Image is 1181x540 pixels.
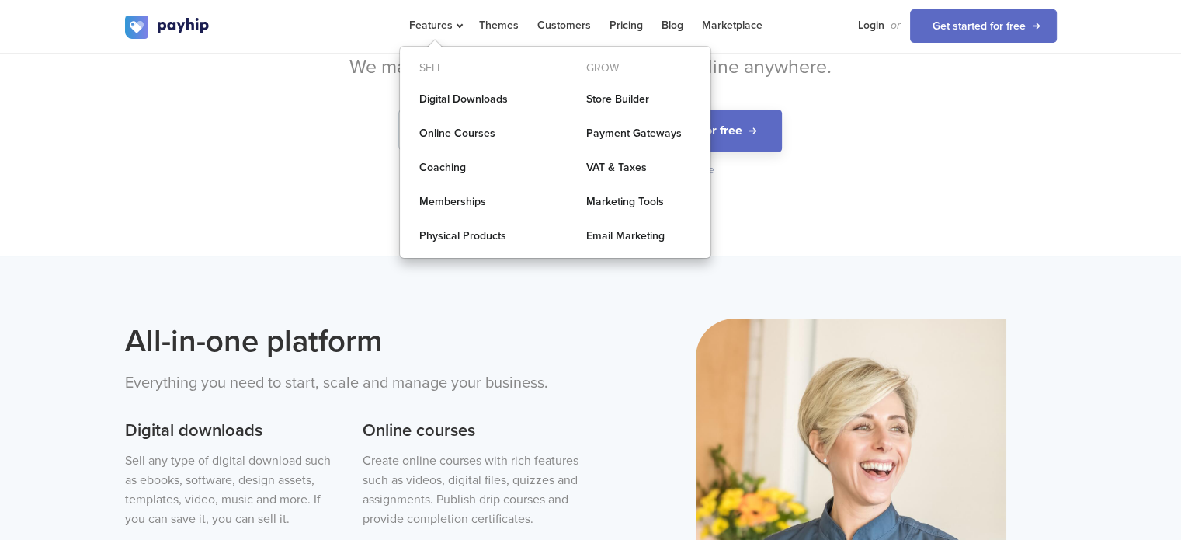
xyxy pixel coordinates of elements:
h3: Digital downloads [125,419,341,444]
a: Get started for free [910,9,1057,43]
h2: All-in-one platform [125,319,579,364]
a: Memberships [400,186,544,218]
a: VAT & Taxes [567,152,710,183]
img: logo.svg [125,16,210,39]
a: Email Marketing [567,221,710,252]
a: Coaching [400,152,544,183]
p: Create online courses with rich features such as videos, digital files, quizzes and assignments. ... [363,451,578,529]
a: Payment Gateways [567,118,710,149]
a: Store Builder [567,84,710,115]
div: Sell [400,56,544,81]
span: Features [409,19,460,32]
p: Sell any type of digital download such as ebooks, software, design assets, templates, video, musi... [125,451,341,529]
h3: Online courses [363,419,578,444]
a: Online Courses [400,118,544,149]
h2: We make it easy for you to sell anything online anywhere. [125,55,1057,78]
div: Grow [567,56,710,81]
a: Physical Products [400,221,544,252]
a: Marketing Tools [567,186,710,218]
p: Everything you need to start, scale and manage your business. [125,371,579,395]
a: Digital Downloads [400,84,544,115]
